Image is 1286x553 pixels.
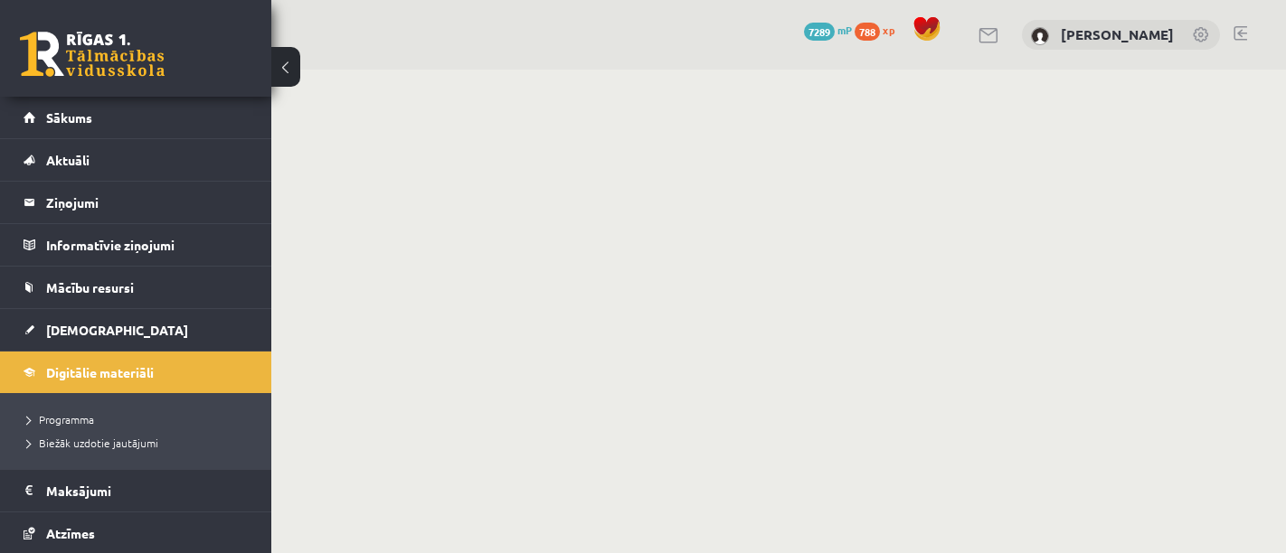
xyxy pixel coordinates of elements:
[46,152,90,168] span: Aktuāli
[24,267,249,308] a: Mācību resursi
[46,182,249,223] legend: Ziņojumi
[837,23,852,37] span: mP
[1031,27,1049,45] img: Kristīna Vološina
[24,224,249,266] a: Informatīvie ziņojumi
[27,435,253,451] a: Biežāk uzdotie jautājumi
[27,436,158,450] span: Biežāk uzdotie jautājumi
[855,23,880,41] span: 788
[46,322,188,338] span: [DEMOGRAPHIC_DATA]
[1061,25,1174,43] a: [PERSON_NAME]
[24,182,249,223] a: Ziņojumi
[24,351,249,393] a: Digitālie materiāli
[46,525,95,541] span: Atzīmes
[24,309,249,351] a: [DEMOGRAPHIC_DATA]
[883,23,894,37] span: xp
[804,23,835,41] span: 7289
[24,139,249,181] a: Aktuāli
[46,224,249,266] legend: Informatīvie ziņojumi
[46,109,92,126] span: Sākums
[20,32,165,77] a: Rīgas 1. Tālmācības vidusskola
[24,97,249,138] a: Sākums
[27,411,253,427] a: Programma
[804,23,852,37] a: 7289 mP
[27,412,94,426] span: Programma
[46,279,134,295] span: Mācību resursi
[46,470,249,511] legend: Maksājumi
[855,23,903,37] a: 788 xp
[46,364,154,380] span: Digitālie materiāli
[24,470,249,511] a: Maksājumi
